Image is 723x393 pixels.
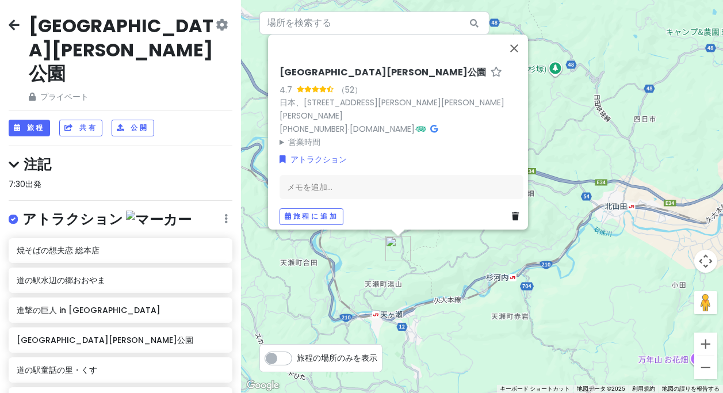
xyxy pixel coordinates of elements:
[27,123,45,133] font: 旅程
[280,135,523,148] summary: 営業時間
[9,120,50,136] button: 旅程
[385,236,411,261] div: 九州池田記念墓地公園
[500,385,570,393] button: キーボード反対
[244,378,282,393] a: Google マップでこの地域を開きます（新しいウィンドウが開きます）
[59,120,102,136] button: 共有
[17,364,97,376] font: 道の駅童話の里・くす
[290,154,347,165] font: アトラクション
[280,83,292,95] font: 4.7
[29,13,213,86] font: [GEOGRAPHIC_DATA][PERSON_NAME]公園
[430,124,438,132] i: Googleマップ
[337,83,362,95] font: （52）
[280,97,504,121] a: 日本、[STREET_ADDRESS][PERSON_NAME][PERSON_NAME][PERSON_NAME]
[694,333,717,356] button: ズームイン
[17,304,160,316] font: 進撃の巨人 in [GEOGRAPHIC_DATA]
[293,211,339,221] font: 旅程に追加
[512,210,523,223] a: 場所を削除
[297,352,377,364] font: 旅程の場所のみを表示
[662,386,720,392] a: 地図の誤りを報告する
[694,356,717,379] button: ズームアウト
[416,124,426,132] i: トリップアドバイザー
[415,123,416,134] font: ·
[126,211,192,228] img: マーカー
[17,274,105,286] font: 道の駅水辺の郷おおやま
[287,181,332,193] font: メモを追加...
[280,123,348,134] a: [PHONE_NUMBER]
[40,91,89,102] font: プライベート
[577,386,625,392] font: 地図データ ©2025
[694,250,717,273] button: 地図のカメラ コントロール
[79,123,97,133] font: 共有
[17,334,193,346] font: [GEOGRAPHIC_DATA][PERSON_NAME]公園
[280,153,347,166] a: アトラクション
[348,123,350,134] font: ·
[350,123,415,134] a: [DOMAIN_NAME]
[632,386,655,392] a: 利用規約
[288,136,320,147] font: 営業時間
[491,67,502,79] a: スタープレイス
[17,245,100,256] font: 焼そばの想夫恋 総本店
[280,66,486,79] font: [GEOGRAPHIC_DATA][PERSON_NAME]公園
[244,378,282,393] img: グーグル
[280,208,343,225] button: 旅程に追加
[112,120,154,136] button: 公開
[694,291,717,314] button: 地図上にペグマンを落として、ストリートビューを開きます
[131,123,148,133] font: 公開
[22,209,123,228] font: アトラクション
[259,12,489,35] input: 場所を検索する
[24,155,51,174] font: 注記
[500,35,528,62] button: 閉じる
[9,178,41,190] font: 7:30出発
